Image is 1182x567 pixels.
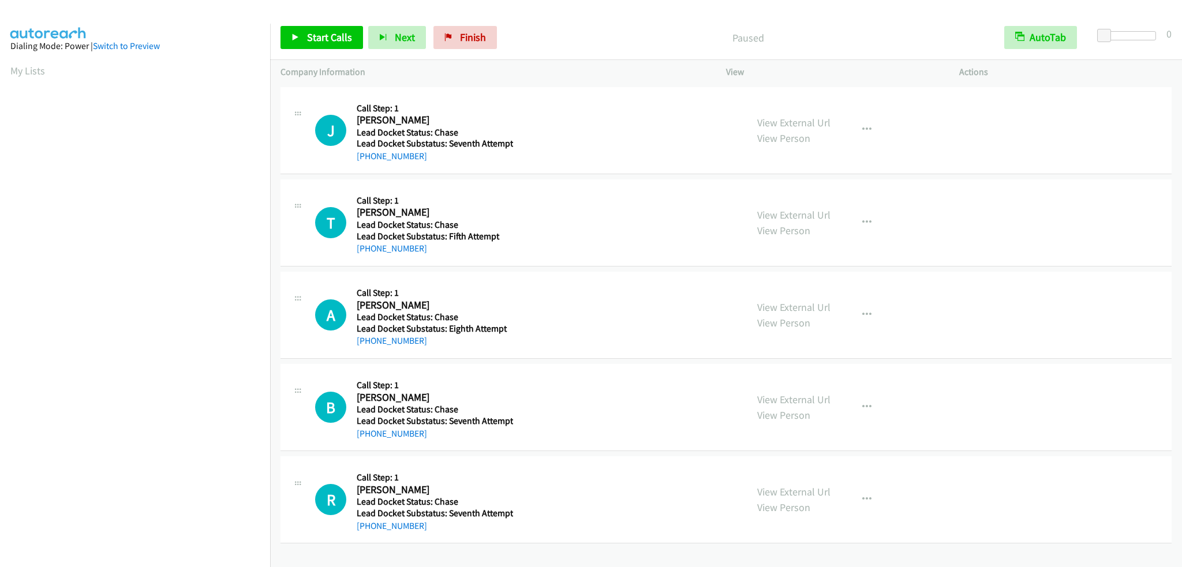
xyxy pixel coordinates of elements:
[315,115,346,146] div: The call is yet to be attempted
[357,483,510,497] h2: [PERSON_NAME]
[1004,26,1077,49] button: AutoTab
[357,114,510,127] h2: [PERSON_NAME]
[757,301,831,314] a: View External Url
[10,39,260,53] div: Dialing Mode: Power |
[357,496,513,508] h5: Lead Docket Status: Chase
[357,243,427,254] a: [PHONE_NUMBER]
[93,40,160,51] a: Switch to Preview
[315,392,346,423] h1: B
[368,26,426,49] button: Next
[315,484,346,515] div: The call is yet to be attempted
[280,26,363,49] a: Start Calls
[757,224,810,237] a: View Person
[357,127,513,138] h5: Lead Docket Status: Chase
[357,520,427,531] a: [PHONE_NUMBER]
[315,207,346,238] div: The call is yet to be attempted
[315,299,346,331] h1: A
[357,428,427,439] a: [PHONE_NUMBER]
[357,206,510,219] h2: [PERSON_NAME]
[513,30,983,46] p: Paused
[357,391,510,404] h2: [PERSON_NAME]
[315,392,346,423] div: The call is yet to be attempted
[726,65,938,79] p: View
[357,138,513,149] h5: Lead Docket Substatus: Seventh Attempt
[757,132,810,145] a: View Person
[1103,31,1156,40] div: Delay between calls (in seconds)
[357,380,513,391] h5: Call Step: 1
[280,65,705,79] p: Company Information
[757,408,810,422] a: View Person
[1166,26,1172,42] div: 0
[757,501,810,514] a: View Person
[395,31,415,44] span: Next
[757,316,810,329] a: View Person
[10,64,45,77] a: My Lists
[357,323,510,335] h5: Lead Docket Substatus: Eighth Attempt
[757,393,831,406] a: View External Url
[757,485,831,498] a: View External Url
[357,231,510,242] h5: Lead Docket Substatus: Fifth Attempt
[460,31,486,44] span: Finish
[357,287,510,299] h5: Call Step: 1
[315,484,346,515] h1: R
[357,311,510,323] h5: Lead Docket Status: Chase
[315,207,346,238] h1: T
[757,116,831,129] a: View External Url
[357,195,510,206] h5: Call Step: 1
[357,415,513,427] h5: Lead Docket Substatus: Seventh Attempt
[357,219,510,231] h5: Lead Docket Status: Chase
[357,508,513,519] h5: Lead Docket Substatus: Seventh Attempt
[357,103,513,114] h5: Call Step: 1
[315,115,346,146] h1: J
[357,472,513,483] h5: Call Step: 1
[357,404,513,415] h5: Lead Docket Status: Chase
[357,335,427,346] a: [PHONE_NUMBER]
[357,299,510,312] h2: [PERSON_NAME]
[433,26,497,49] a: Finish
[357,151,427,162] a: [PHONE_NUMBER]
[315,299,346,331] div: The call is yet to be attempted
[307,31,352,44] span: Start Calls
[959,65,1172,79] p: Actions
[757,208,831,221] a: View External Url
